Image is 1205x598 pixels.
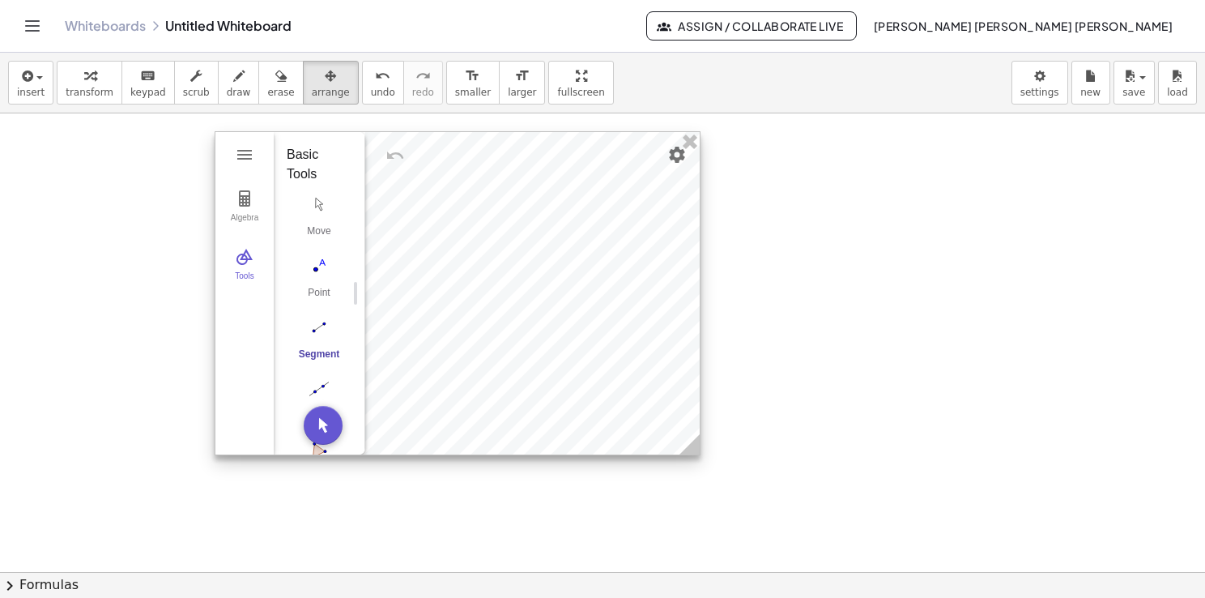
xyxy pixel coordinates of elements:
[219,213,270,236] div: Algebra
[287,287,351,310] div: Point
[287,314,351,372] button: Segment. Select two points or positions
[219,271,270,294] div: Tools
[557,87,604,98] span: fullscreen
[17,87,45,98] span: insert
[381,141,410,170] button: Undo
[227,87,251,98] span: draw
[499,61,545,105] button: format_sizelarger
[548,61,613,105] button: fullscreen
[375,66,390,86] i: undo
[646,11,858,41] button: Assign / Collaborate Live
[287,252,351,310] button: Point. Select position or line, function, or curve
[258,61,303,105] button: erase
[287,348,351,371] div: Segment
[415,66,431,86] i: redo
[303,61,359,105] button: arrange
[1011,61,1068,105] button: settings
[218,61,260,105] button: draw
[403,61,443,105] button: redoredo
[465,66,480,86] i: format_size
[1167,87,1188,98] span: load
[140,66,155,86] i: keyboard
[304,406,343,445] button: Move. Drag or select object
[873,19,1173,33] span: [PERSON_NAME] [PERSON_NAME] [PERSON_NAME]
[1020,87,1059,98] span: settings
[1158,61,1197,105] button: load
[1113,61,1155,105] button: save
[662,140,692,169] button: Settings
[287,190,351,249] button: Move. Drag or select object
[287,410,351,433] div: Line
[508,87,536,98] span: larger
[1122,87,1145,98] span: save
[235,145,254,164] img: Main Menu
[660,19,844,33] span: Assign / Collaborate Live
[174,61,219,105] button: scrub
[8,61,53,105] button: insert
[287,145,339,184] div: Basic Tools
[1071,61,1110,105] button: new
[57,61,122,105] button: transform
[362,61,404,105] button: undoundo
[287,375,351,434] button: Line. Select two points or positions
[446,61,500,105] button: format_sizesmaller
[267,87,294,98] span: erase
[130,87,166,98] span: keypad
[412,87,434,98] span: redo
[183,87,210,98] span: scrub
[121,61,175,105] button: keyboardkeypad
[65,18,146,34] a: Whiteboards
[371,87,395,98] span: undo
[455,87,491,98] span: smaller
[312,87,350,98] span: arrange
[19,13,45,39] button: Toggle navigation
[66,87,113,98] span: transform
[514,66,530,86] i: format_size
[287,225,351,248] div: Move
[1080,87,1101,98] span: new
[860,11,1186,41] button: [PERSON_NAME] [PERSON_NAME] [PERSON_NAME]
